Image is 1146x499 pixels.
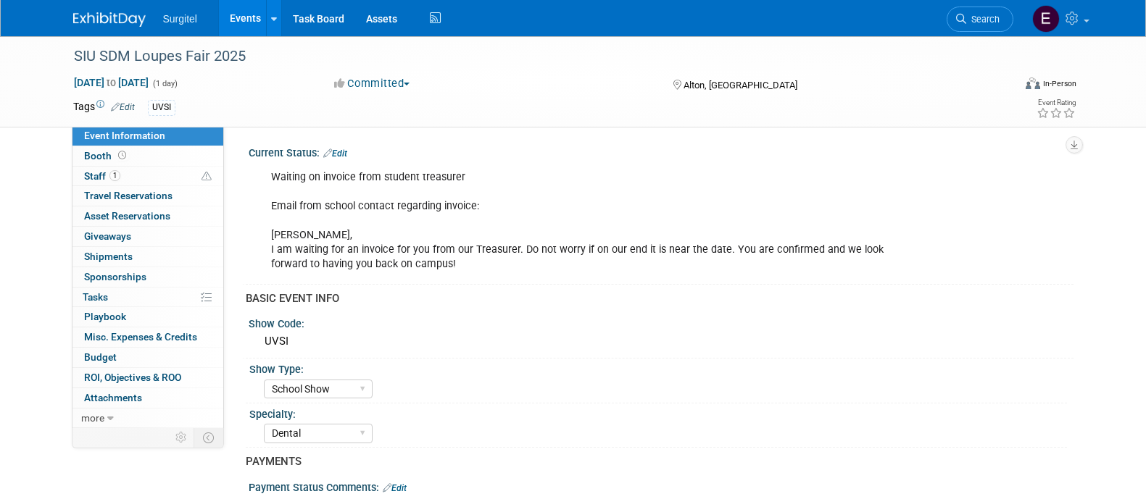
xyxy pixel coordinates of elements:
[72,206,223,226] a: Asset Reservations
[261,163,914,280] div: Waiting on invoice from student treasurer Email from school contact regarding invoice: [PERSON_NA...
[72,126,223,146] a: Event Information
[947,7,1013,32] a: Search
[151,79,178,88] span: (1 day)
[72,167,223,186] a: Staff1
[84,351,117,363] span: Budget
[72,388,223,408] a: Attachments
[72,247,223,267] a: Shipments
[1032,5,1060,33] img: Event Coordinator
[69,43,992,70] div: SIU SDM Loupes Fair 2025
[84,331,197,343] span: Misc. Expenses & Credits
[72,288,223,307] a: Tasks
[246,291,1063,306] div: BASIC EVENT INFO
[249,142,1074,161] div: Current Status:
[111,102,135,112] a: Edit
[72,327,223,347] a: Misc. Expenses & Credits
[329,76,415,91] button: Committed
[1042,78,1076,89] div: In-Person
[72,227,223,246] a: Giveaways
[383,483,407,493] a: Edit
[84,311,126,322] span: Playbook
[684,80,797,91] span: Alton, [GEOGRAPHIC_DATA]
[72,307,223,327] a: Playbook
[966,14,1000,25] span: Search
[323,148,347,159] a: Edit
[84,210,170,222] span: Asset Reservations
[73,12,146,27] img: ExhibitDay
[259,330,1063,353] div: UVSI
[84,392,142,403] span: Attachments
[115,150,129,161] span: Booth not reserved yet
[72,348,223,367] a: Budget
[163,13,197,25] span: Surgitel
[249,313,1074,331] div: Show Code:
[73,99,135,116] td: Tags
[72,186,223,206] a: Travel Reservations
[83,291,108,303] span: Tasks
[81,412,104,424] span: more
[194,428,223,447] td: Toggle Event Tabs
[84,170,120,182] span: Staff
[928,75,1077,97] div: Event Format
[246,454,1063,469] div: PAYMENTS
[84,190,173,201] span: Travel Reservations
[104,77,118,88] span: to
[1026,77,1040,89] img: Format-Inperson.png
[84,251,133,262] span: Shipments
[84,230,131,242] span: Giveaways
[72,146,223,166] a: Booth
[249,358,1067,377] div: Show Type:
[72,408,223,428] a: more
[1037,99,1076,106] div: Event Rating
[84,271,146,282] span: Sponsorships
[72,267,223,287] a: Sponsorships
[73,76,149,89] span: [DATE] [DATE]
[148,100,175,115] div: UVSI
[72,368,223,387] a: ROI, Objectives & ROO
[249,403,1067,422] div: Specialty:
[84,150,129,162] span: Booth
[84,130,165,141] span: Event Information
[202,170,212,183] span: Potential Scheduling Conflict -- at least one attendee is tagged in another overlapping event.
[84,372,181,383] span: ROI, Objectives & ROO
[109,170,120,181] span: 1
[169,428,194,447] td: Personalize Event Tab Strip
[249,477,1074,495] div: Payment Status Comments:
